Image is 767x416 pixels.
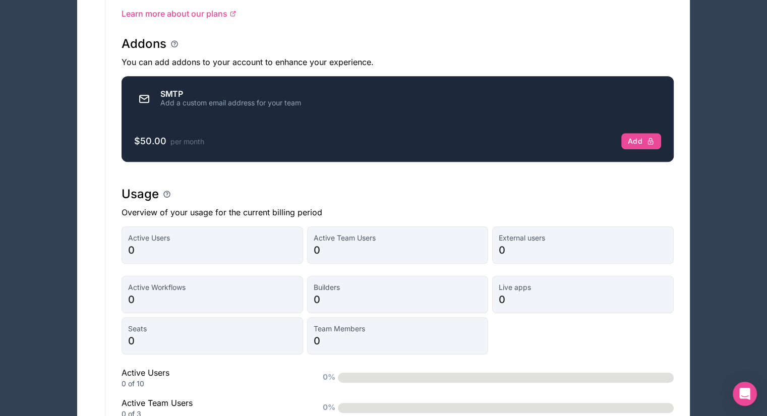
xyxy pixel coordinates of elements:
[122,379,306,389] div: 0 of 10
[122,56,674,68] p: You can add addons to your account to enhance your experience.
[499,233,667,243] span: External users
[314,334,482,348] span: 0
[628,137,655,146] div: Add
[128,324,297,334] span: Seats
[128,233,297,243] span: Active Users
[122,8,674,20] a: Learn more about our plans
[160,90,301,98] div: SMTP
[314,233,482,243] span: Active Team Users
[122,186,159,202] h1: Usage
[499,292,667,307] span: 0
[733,382,757,406] div: Open Intercom Messenger
[621,133,661,149] button: Add
[170,137,204,146] span: per month
[320,399,338,416] span: 0%
[128,282,297,292] span: Active Workflows
[128,292,297,307] span: 0
[122,206,674,218] p: Overview of your usage for the current billing period
[314,243,482,257] span: 0
[160,98,301,108] div: Add a custom email address for your team
[314,282,482,292] span: Builders
[122,367,306,389] div: Active Users
[499,282,667,292] span: Live apps
[499,243,667,257] span: 0
[128,243,297,257] span: 0
[320,369,338,386] span: 0%
[314,324,482,334] span: Team Members
[128,334,297,348] span: 0
[122,36,166,52] h1: Addons
[314,292,482,307] span: 0
[122,8,227,20] span: Learn more about our plans
[134,136,166,146] span: $50.00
